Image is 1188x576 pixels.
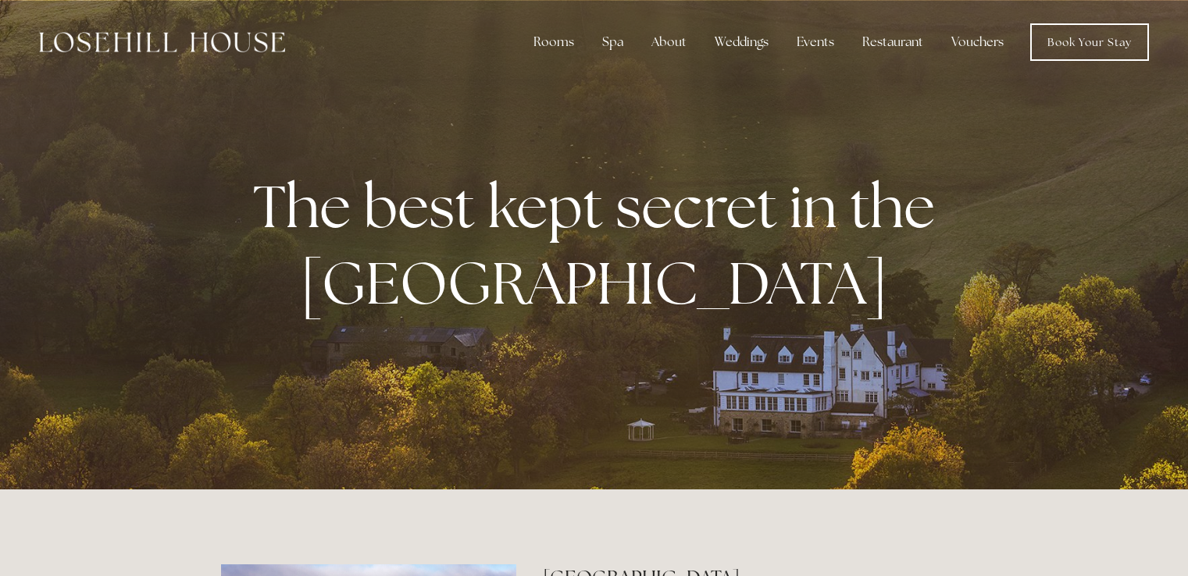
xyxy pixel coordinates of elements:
div: Weddings [702,27,781,58]
div: Rooms [521,27,587,58]
a: Book Your Stay [1030,23,1149,61]
img: Losehill House [39,32,285,52]
div: Events [784,27,847,58]
div: About [639,27,699,58]
div: Spa [590,27,636,58]
a: Vouchers [939,27,1016,58]
div: Restaurant [850,27,936,58]
strong: The best kept secret in the [GEOGRAPHIC_DATA] [253,168,947,321]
